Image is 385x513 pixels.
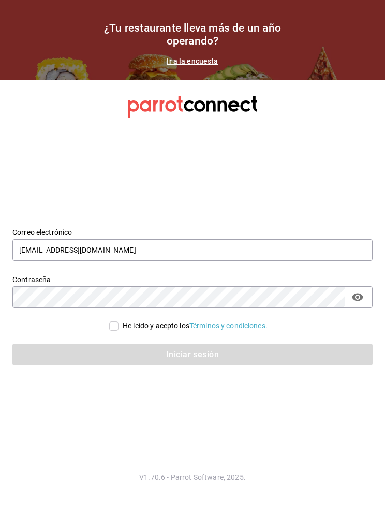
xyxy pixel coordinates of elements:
[349,288,366,306] button: passwordField
[189,321,268,330] a: Términos y condiciones.
[12,276,373,283] label: Contraseña
[167,57,218,65] a: Ir a la encuesta
[12,239,373,261] input: Ingresa tu correo electrónico
[12,472,373,482] p: V1.70.6 - Parrot Software, 2025.
[89,22,296,48] h1: ¿Tu restaurante lleva más de un año operando?
[12,229,373,236] label: Correo electrónico
[123,320,268,331] div: He leído y acepto los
